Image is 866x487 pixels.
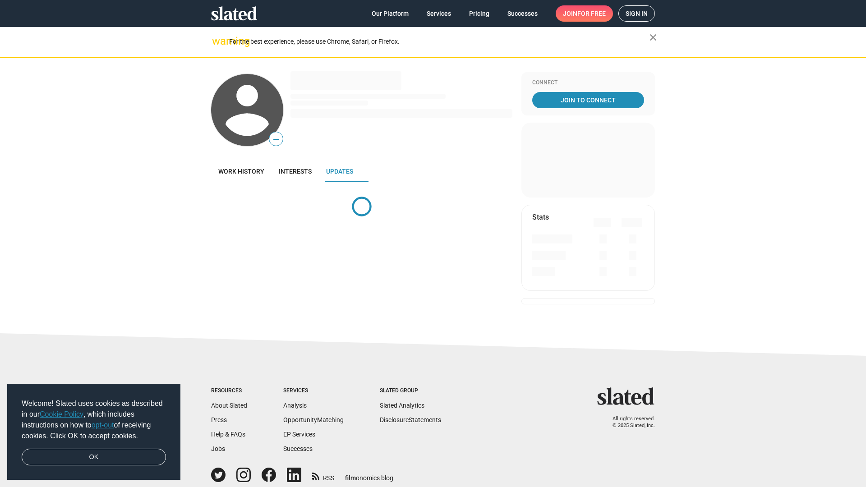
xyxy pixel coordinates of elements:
a: Updates [319,161,360,182]
a: Joinfor free [556,5,613,22]
div: cookieconsent [7,384,180,480]
span: Successes [507,5,538,22]
mat-icon: close [648,32,659,43]
a: OpportunityMatching [283,416,344,423]
span: Pricing [469,5,489,22]
a: dismiss cookie message [22,449,166,466]
a: Pricing [462,5,497,22]
p: All rights reserved. © 2025 Slated, Inc. [603,416,655,429]
a: Our Platform [364,5,416,22]
a: Help & FAQs [211,431,245,438]
a: filmonomics blog [345,467,393,482]
a: About Slated [211,402,247,409]
div: Connect [532,79,644,87]
span: Join To Connect [534,92,642,108]
a: Analysis [283,402,307,409]
a: Press [211,416,227,423]
a: RSS [312,469,334,482]
span: Interests [279,168,312,175]
a: Sign in [618,5,655,22]
a: Cookie Policy [40,410,83,418]
div: Services [283,387,344,395]
a: Join To Connect [532,92,644,108]
a: opt-out [92,421,114,429]
a: Successes [283,445,313,452]
a: EP Services [283,431,315,438]
span: Work history [218,168,264,175]
span: — [269,133,283,145]
a: Services [419,5,458,22]
a: Interests [272,161,319,182]
span: Sign in [626,6,648,21]
span: Welcome! Slated uses cookies as described in our , which includes instructions on how to of recei... [22,398,166,441]
a: DisclosureStatements [380,416,441,423]
a: Successes [500,5,545,22]
span: for free [577,5,606,22]
span: Join [563,5,606,22]
span: Our Platform [372,5,409,22]
mat-icon: warning [212,36,223,46]
span: Services [427,5,451,22]
span: Updates [326,168,353,175]
mat-card-title: Stats [532,212,549,222]
span: film [345,474,356,482]
div: For the best experience, please use Chrome, Safari, or Firefox. [229,36,649,48]
div: Slated Group [380,387,441,395]
div: Resources [211,387,247,395]
a: Slated Analytics [380,402,424,409]
a: Work history [211,161,272,182]
a: Jobs [211,445,225,452]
